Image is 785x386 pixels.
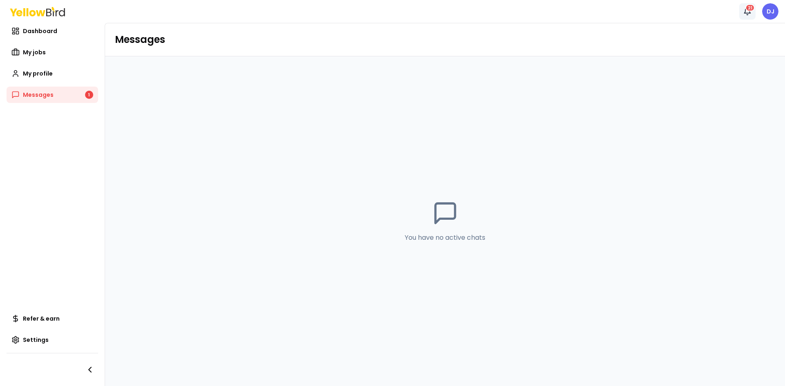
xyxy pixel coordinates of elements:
[7,87,98,103] a: Messages1
[7,23,98,39] a: Dashboard
[23,27,57,35] span: Dashboard
[115,33,775,46] h1: Messages
[739,3,756,20] button: 21
[23,48,46,56] span: My jobs
[23,336,49,344] span: Settings
[7,65,98,82] a: My profile
[85,91,93,99] div: 1
[745,4,755,11] div: 21
[23,69,53,78] span: My profile
[762,3,778,20] span: DJ
[405,233,485,243] p: You have no active chats
[7,44,98,60] a: My jobs
[23,91,54,99] span: Messages
[7,332,98,348] a: Settings
[23,315,60,323] span: Refer & earn
[7,310,98,327] a: Refer & earn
